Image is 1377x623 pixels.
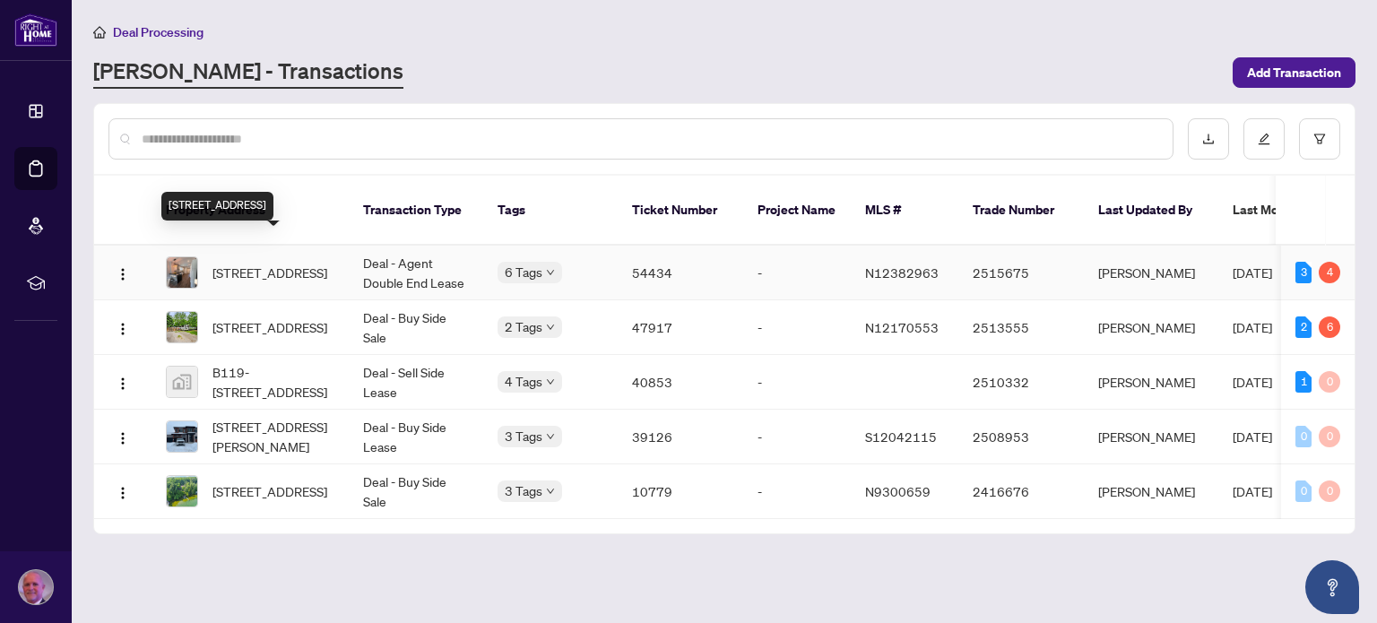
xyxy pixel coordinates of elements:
[1233,57,1355,88] button: Add Transaction
[167,476,197,506] img: thumbnail-img
[212,263,327,282] span: [STREET_ADDRESS]
[1319,371,1340,393] div: 0
[349,300,483,355] td: Deal - Buy Side Sale
[167,312,197,342] img: thumbnail-img
[1299,118,1340,160] button: filter
[1305,560,1359,614] button: Open asap
[1258,133,1270,145] span: edit
[1319,316,1340,338] div: 6
[865,319,939,335] span: N12170553
[865,428,937,445] span: S12042115
[618,464,743,519] td: 10779
[1295,480,1312,502] div: 0
[546,323,555,332] span: down
[93,26,106,39] span: home
[167,367,197,397] img: thumbnail-img
[108,258,137,287] button: Logo
[1247,58,1341,87] span: Add Transaction
[152,176,349,246] th: Property Address
[212,481,327,501] span: [STREET_ADDRESS]
[349,176,483,246] th: Transaction Type
[1233,483,1272,499] span: [DATE]
[116,376,130,391] img: Logo
[1233,319,1272,335] span: [DATE]
[958,355,1084,410] td: 2510332
[618,410,743,464] td: 39126
[1233,200,1342,220] span: Last Modified Date
[1295,426,1312,447] div: 0
[1319,480,1340,502] div: 0
[349,355,483,410] td: Deal - Sell Side Lease
[743,410,851,464] td: -
[1313,133,1326,145] span: filter
[505,262,542,282] span: 6 Tags
[1295,371,1312,393] div: 1
[743,464,851,519] td: -
[1233,264,1272,281] span: [DATE]
[958,176,1084,246] th: Trade Number
[743,300,851,355] td: -
[116,486,130,500] img: Logo
[618,176,743,246] th: Ticket Number
[349,246,483,300] td: Deal - Agent Double End Lease
[1084,464,1218,519] td: [PERSON_NAME]
[1295,316,1312,338] div: 2
[483,176,618,246] th: Tags
[865,264,939,281] span: N12382963
[958,246,1084,300] td: 2515675
[1084,355,1218,410] td: [PERSON_NAME]
[19,570,53,604] img: Profile Icon
[505,480,542,501] span: 3 Tags
[1243,118,1285,160] button: edit
[113,24,204,40] span: Deal Processing
[1084,410,1218,464] td: [PERSON_NAME]
[505,426,542,446] span: 3 Tags
[505,316,542,337] span: 2 Tags
[618,300,743,355] td: 47917
[108,477,137,506] button: Logo
[14,13,57,47] img: logo
[212,317,327,337] span: [STREET_ADDRESS]
[618,355,743,410] td: 40853
[212,417,334,456] span: [STREET_ADDRESS][PERSON_NAME]
[958,300,1084,355] td: 2513555
[116,267,130,281] img: Logo
[865,483,931,499] span: N9300659
[546,377,555,386] span: down
[958,410,1084,464] td: 2508953
[108,313,137,342] button: Logo
[349,410,483,464] td: Deal - Buy Side Lease
[546,432,555,441] span: down
[1295,262,1312,283] div: 3
[93,56,403,89] a: [PERSON_NAME] - Transactions
[851,176,958,246] th: MLS #
[1233,374,1272,390] span: [DATE]
[1084,300,1218,355] td: [PERSON_NAME]
[1233,428,1272,445] span: [DATE]
[108,422,137,451] button: Logo
[1084,176,1218,246] th: Last Updated By
[116,322,130,336] img: Logo
[1188,118,1229,160] button: download
[618,246,743,300] td: 54434
[958,464,1084,519] td: 2416676
[505,371,542,392] span: 4 Tags
[546,487,555,496] span: down
[1202,133,1215,145] span: download
[167,421,197,452] img: thumbnail-img
[161,192,273,221] div: [STREET_ADDRESS]
[743,355,851,410] td: -
[212,362,334,402] span: B119-[STREET_ADDRESS]
[349,464,483,519] td: Deal - Buy Side Sale
[116,431,130,446] img: Logo
[546,268,555,277] span: down
[108,368,137,396] button: Logo
[1319,262,1340,283] div: 4
[743,176,851,246] th: Project Name
[1084,246,1218,300] td: [PERSON_NAME]
[1319,426,1340,447] div: 0
[167,257,197,288] img: thumbnail-img
[743,246,851,300] td: -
